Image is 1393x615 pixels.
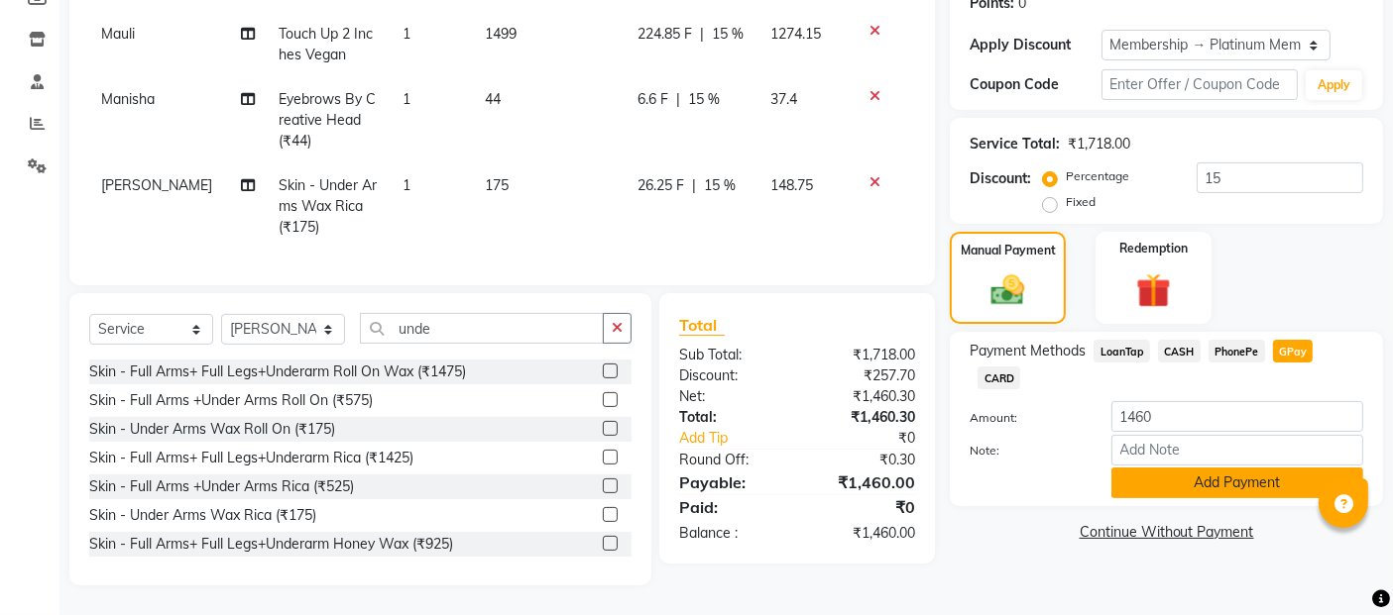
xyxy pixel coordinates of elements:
span: 1 [403,25,410,43]
div: Skin - Full Arms+ Full Legs+Underarm Rica (₹1425) [89,448,413,468]
span: 1274.15 [770,25,821,43]
div: ₹1,460.30 [797,386,930,407]
span: Eyebrows By Creative Head (₹44) [279,90,376,150]
label: Percentage [1066,167,1129,185]
div: Skin - Full Arms +Under Arms Rica (₹525) [89,476,354,497]
label: Redemption [1119,240,1188,257]
a: Continue Without Payment [954,522,1379,543]
span: CARD [978,366,1020,389]
span: 37.4 [770,90,797,108]
span: 148.75 [770,176,813,194]
span: Skin - Under Arms Wax Rica (₹175) [279,176,377,236]
span: | [692,175,696,196]
div: ₹1,718.00 [1068,134,1130,154]
div: ₹1,460.00 [797,523,930,544]
img: _gift.svg [1125,269,1182,313]
img: _cash.svg [981,271,1034,310]
span: 1 [403,176,410,194]
div: Discount: [664,365,797,386]
span: | [676,89,680,110]
div: Sub Total: [664,345,797,365]
span: CASH [1158,340,1201,362]
span: [PERSON_NAME] [101,176,212,194]
span: 224.85 F [638,24,692,45]
span: 1499 [485,25,517,43]
div: Skin - Full Arms+ Full Legs+Underarm Roll On Wax (₹1475) [89,361,466,382]
span: 44 [485,90,501,108]
span: | [700,24,704,45]
div: Paid: [664,495,797,519]
div: Total: [664,407,797,428]
span: 26.25 F [638,175,684,196]
span: 175 [485,176,509,194]
span: Mauli [101,25,135,43]
button: Add Payment [1111,467,1363,498]
span: PhonePe [1209,340,1265,362]
div: ₹1,460.30 [797,407,930,428]
div: ₹0 [820,428,931,449]
label: Fixed [1066,193,1096,211]
input: Add Note [1111,435,1363,465]
span: LoanTap [1094,340,1150,362]
span: 15 % [704,175,736,196]
span: Payment Methods [970,341,1086,361]
a: Add Tip [664,428,819,449]
div: Skin - Full Arms+ Full Legs+Underarm Honey Wax (₹925) [89,534,453,555]
input: Amount [1111,401,1363,432]
div: Payable: [664,470,797,494]
div: Skin - Under Arms Wax Rica (₹175) [89,505,316,526]
div: Skin - Under Arms Wax Roll On (₹175) [89,419,335,440]
label: Note: [955,442,1096,460]
input: Search or Scan [360,313,604,344]
span: GPay [1273,340,1314,362]
div: ₹0 [797,495,930,519]
div: Skin - Full Arms +Under Arms Roll On (₹575) [89,390,373,411]
div: ₹257.70 [797,365,930,386]
input: Enter Offer / Coupon Code [1102,69,1298,100]
span: Total [679,315,725,336]
span: 15 % [688,89,720,110]
div: Balance : [664,523,797,544]
button: Apply [1306,70,1362,100]
div: ₹1,718.00 [797,345,930,365]
label: Manual Payment [961,242,1056,259]
span: 15 % [712,24,744,45]
div: Net: [664,386,797,407]
span: 1 [403,90,410,108]
div: Coupon Code [970,74,1101,95]
label: Amount: [955,409,1096,427]
div: ₹0.30 [797,450,930,470]
div: Service Total: [970,134,1060,154]
div: Round Off: [664,450,797,470]
span: Touch Up 2 Inches Vegan [279,25,373,63]
div: Discount: [970,168,1031,189]
span: 6.6 F [638,89,668,110]
div: Apply Discount [970,35,1101,55]
span: Manisha [101,90,155,108]
div: ₹1,460.00 [797,470,930,494]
